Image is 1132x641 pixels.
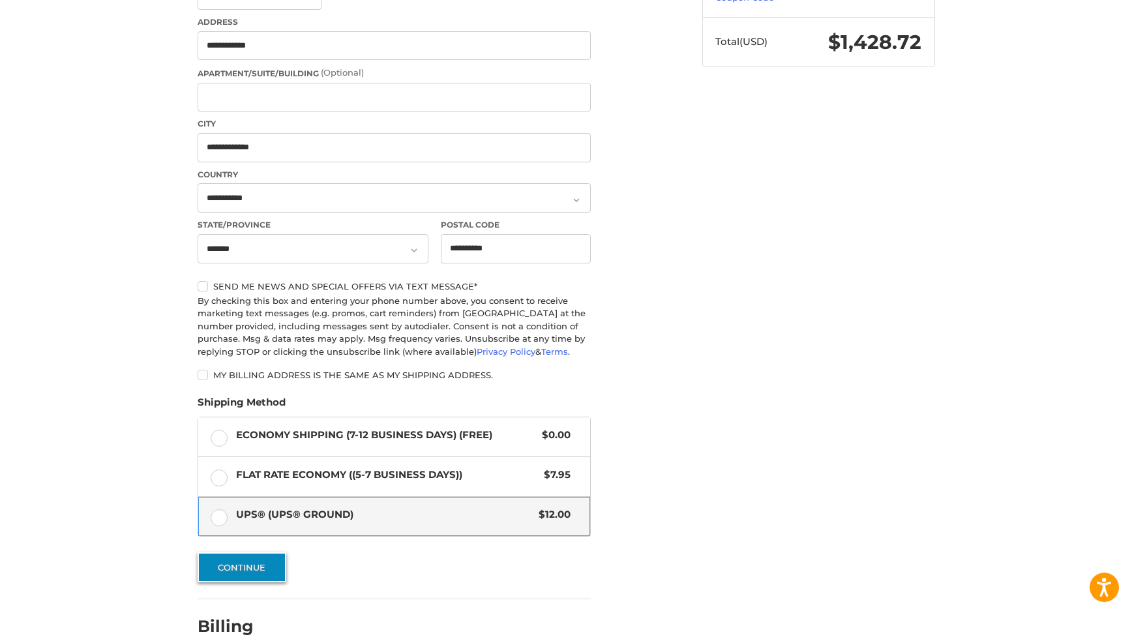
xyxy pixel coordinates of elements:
[441,219,591,231] label: Postal Code
[536,428,571,443] span: $0.00
[236,507,533,522] span: UPS® (UPS® Ground)
[198,395,286,416] legend: Shipping Method
[198,295,591,359] div: By checking this box and entering your phone number above, you consent to receive marketing text ...
[198,552,286,582] button: Continue
[828,30,921,54] span: $1,428.72
[321,67,364,78] small: (Optional)
[198,169,591,181] label: Country
[236,428,536,443] span: Economy Shipping (7-12 Business Days) (Free)
[533,507,571,522] span: $12.00
[198,616,274,636] h2: Billing
[541,346,568,357] a: Terms
[477,346,535,357] a: Privacy Policy
[198,67,591,80] label: Apartment/Suite/Building
[198,281,591,291] label: Send me news and special offers via text message*
[198,118,591,130] label: City
[236,468,538,483] span: Flat Rate Economy ((5-7 Business Days))
[715,35,767,48] span: Total (USD)
[538,468,571,483] span: $7.95
[198,16,591,28] label: Address
[198,370,591,380] label: My billing address is the same as my shipping address.
[198,219,428,231] label: State/Province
